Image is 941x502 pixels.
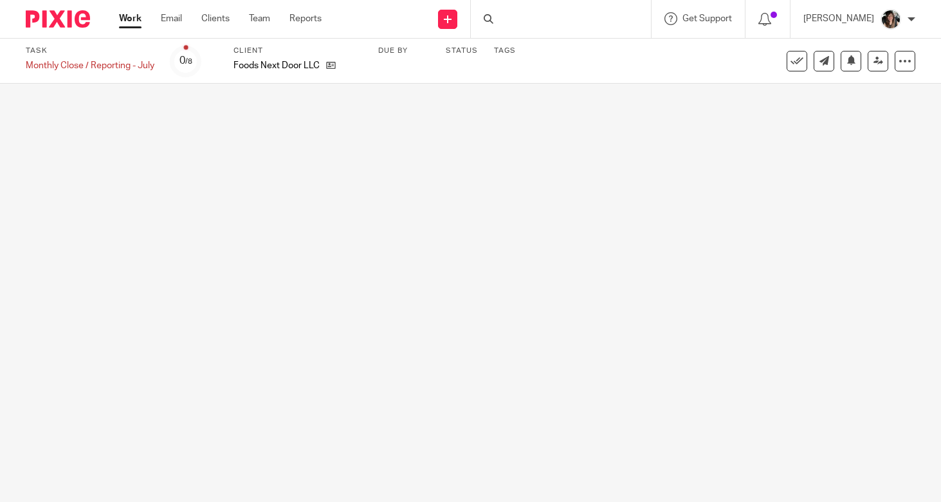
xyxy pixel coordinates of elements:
a: Clients [201,12,230,25]
span: Get Support [682,14,732,23]
div: 0 [179,53,192,68]
label: Status [446,46,478,56]
label: Client [233,46,362,56]
small: /8 [185,58,192,65]
p: [PERSON_NAME] [803,12,874,25]
i: Open client page [326,60,336,70]
a: Team [249,12,270,25]
label: Task [26,46,154,56]
label: Tags [494,46,516,56]
label: Due by [378,46,430,56]
img: IMG_2906.JPEG [881,9,901,30]
img: Pixie [26,10,90,28]
p: Foods Next Door LLC [233,59,320,72]
a: Work [119,12,142,25]
a: Email [161,12,182,25]
div: Monthly Close / Reporting - July [26,59,154,72]
a: Reports [289,12,322,25]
